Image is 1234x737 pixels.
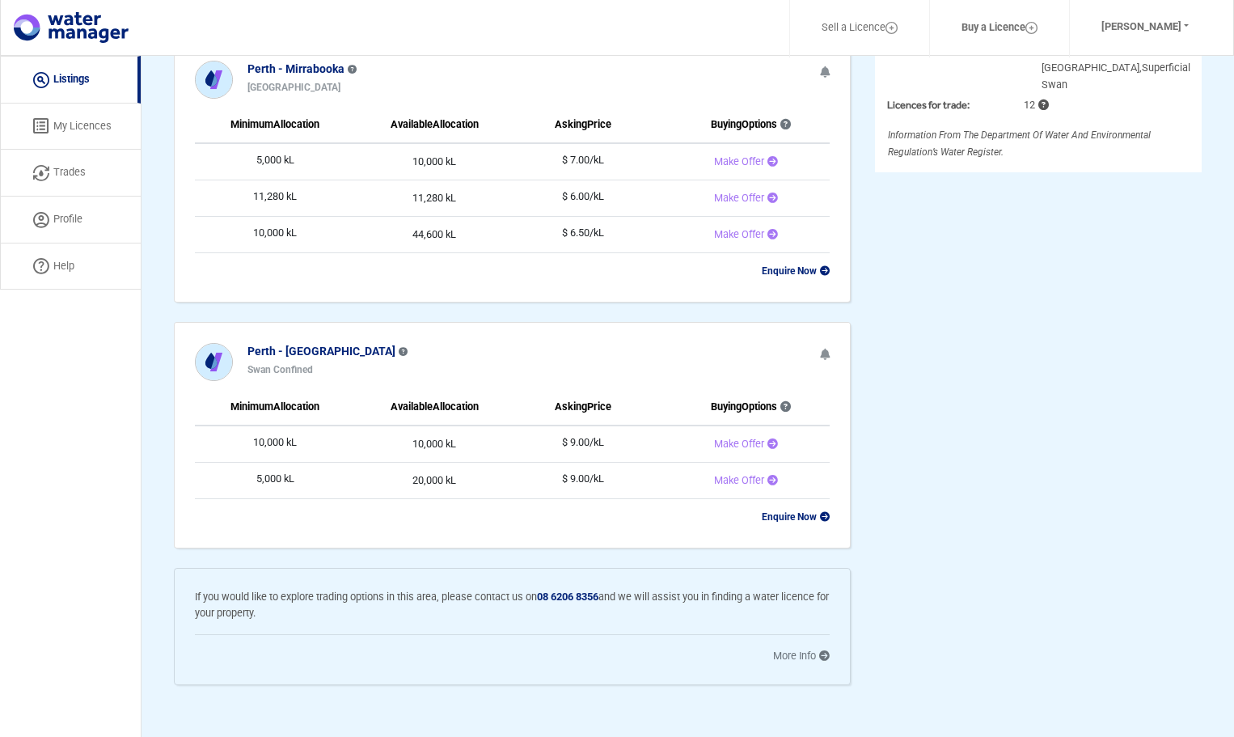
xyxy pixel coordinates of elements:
span: 12 [1024,99,1049,111]
img: Profile Icon [33,212,49,228]
td: 11,280 kL [355,180,513,216]
img: icon%20blue.svg [196,61,232,98]
span: Allocation [433,118,479,130]
h3: Licences for trade: [887,99,1025,111]
img: trade icon [33,165,49,181]
span: Make Offer [714,228,764,240]
b: Perth - Mirrabooka [247,62,344,75]
span: Asking [555,400,587,413]
span: Buying [691,400,742,413]
button: [PERSON_NAME] [1080,9,1210,45]
span: Make Offer [714,155,764,167]
a: Buy a Licence [940,9,1059,47]
a: Enquire Now [762,265,830,277]
img: listing icon [33,72,49,88]
span: Information from the Department of Water and Environmental Regulation’s Water Register. [888,129,1151,158]
img: icon%20blue.svg [196,344,232,380]
p: If you would like to explore trading options in this area, please contact us on and we will assis... [195,589,830,621]
th: Price [513,389,652,426]
th: Options [652,107,830,143]
a: Enquire Now [762,510,830,523]
img: Layer_1.svg [1025,22,1037,34]
td: 20,000 kL [355,462,513,498]
td: $ 9.00/kL [513,426,652,463]
span: Allocation [273,400,319,413]
th: Minimum [195,107,355,143]
span: [GEOGRAPHIC_DATA], [1042,61,1142,74]
a: More Info [773,650,830,662]
td: 11,280 kL [195,180,355,216]
th: Price [513,107,652,143]
td: 10,000 kL [355,143,513,180]
span: Allocation [273,118,319,130]
img: help icon [33,258,49,274]
td: 10,000 kL [195,216,355,252]
th: Minimum [195,389,355,426]
td: 10,000 kL [195,426,355,463]
img: logo.svg [14,12,129,43]
th: Available [355,389,513,426]
span: Allocation [433,400,479,413]
img: licenses icon [33,118,49,134]
td: 44,600 kL [355,216,513,252]
th: Options [652,389,830,426]
a: Sell a Licence [801,9,919,47]
td: 5,000 kL [195,143,355,180]
img: Layer_1.svg [885,22,898,34]
span: Asking [555,118,587,130]
td: $ 6.00/kL [513,180,652,216]
span: Buying [691,118,742,130]
td: $ 6.50/kL [513,216,652,252]
th: Available [355,107,513,143]
b: Enquire Now [762,265,830,277]
b: [GEOGRAPHIC_DATA] [247,82,340,93]
span: Make Offer [714,192,764,204]
td: 5,000 kL [195,462,355,498]
td: $ 9.00/kL [513,462,652,498]
b: Swan Confined [247,364,313,375]
span: Make Offer [714,474,764,486]
td: 10,000 kL [355,426,513,463]
td: $ 7.00/kL [513,143,652,180]
span: Superficial Swan [1042,61,1190,91]
b: Enquire Now [762,511,830,523]
b: Perth - [GEOGRAPHIC_DATA] [247,345,395,358]
span: Make Offer [714,438,764,450]
b: 08 6206 8356 [537,591,598,603]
